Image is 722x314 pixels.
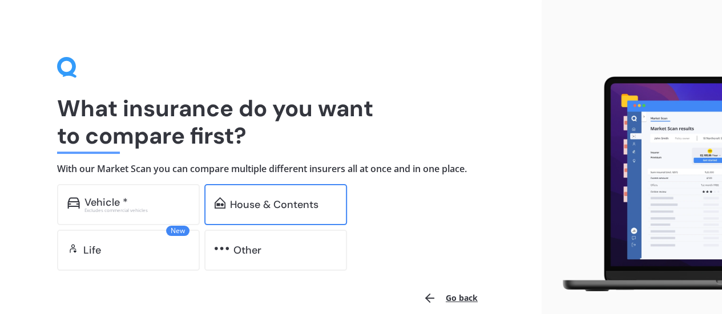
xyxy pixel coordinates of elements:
div: Excludes commercial vehicles [84,208,189,213]
div: House & Contents [230,199,318,210]
div: Life [83,244,101,256]
img: car.f15378c7a67c060ca3f3.svg [67,197,80,209]
img: other.81dba5aafe580aa69f38.svg [215,243,229,254]
h4: With our Market Scan you can compare multiple different insurers all at once and in one place. [57,163,485,175]
button: Go back [416,284,485,312]
span: New [166,226,189,236]
div: Other [233,244,261,256]
img: home-and-contents.b802091223b8502ef2dd.svg [215,197,225,209]
h1: What insurance do you want to compare first? [57,95,485,149]
div: Vehicle * [84,197,128,208]
img: life.f720d6a2d7cdcd3ad642.svg [67,243,79,254]
img: laptop.webp [551,72,722,296]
